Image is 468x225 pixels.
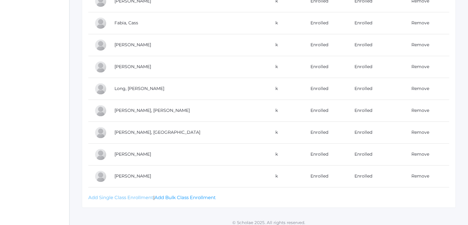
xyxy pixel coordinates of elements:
[88,194,153,200] a: Add Single Class Enrollment
[354,20,372,26] a: Enrolled
[88,187,449,201] div: |
[411,42,429,47] a: Remove
[269,34,304,56] td: k
[411,108,429,113] a: Remove
[94,17,107,29] div: Cass Fabia
[94,104,107,117] div: Smith Mansi
[269,56,304,78] td: k
[114,64,151,69] a: [PERSON_NAME]
[114,86,164,91] a: Long, [PERSON_NAME]
[310,86,328,91] a: Enrolled
[114,42,151,47] a: [PERSON_NAME]
[310,129,328,135] a: Enrolled
[411,86,429,91] a: Remove
[354,108,372,113] a: Enrolled
[354,42,372,47] a: Enrolled
[114,108,190,113] a: [PERSON_NAME], [PERSON_NAME]
[411,129,429,135] a: Remove
[411,151,429,157] a: Remove
[269,165,304,187] td: k
[94,39,107,51] div: Isaac Gregorchuk
[354,64,372,69] a: Enrolled
[411,64,429,69] a: Remove
[94,148,107,161] div: Emmy Rodarte
[94,126,107,139] div: Siena Mikhail
[310,42,328,47] a: Enrolled
[310,108,328,113] a: Enrolled
[310,151,328,157] a: Enrolled
[354,173,372,179] a: Enrolled
[114,151,151,157] a: [PERSON_NAME]
[154,194,216,200] a: Add Bulk Class Enrollment
[310,20,328,26] a: Enrolled
[310,64,328,69] a: Enrolled
[94,83,107,95] div: Wren Long
[269,121,304,143] td: k
[114,129,200,135] a: [PERSON_NAME], [GEOGRAPHIC_DATA]
[269,12,304,34] td: k
[354,151,372,157] a: Enrolled
[94,61,107,73] div: Gabriella Gianna Guerra
[310,173,328,179] a: Enrolled
[269,143,304,165] td: k
[354,129,372,135] a: Enrolled
[94,170,107,182] div: Theodore Swift
[411,173,429,179] a: Remove
[411,20,429,26] a: Remove
[114,173,151,179] a: [PERSON_NAME]
[269,100,304,121] td: k
[114,20,138,26] a: Fabia, Cass
[269,78,304,100] td: k
[354,86,372,91] a: Enrolled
